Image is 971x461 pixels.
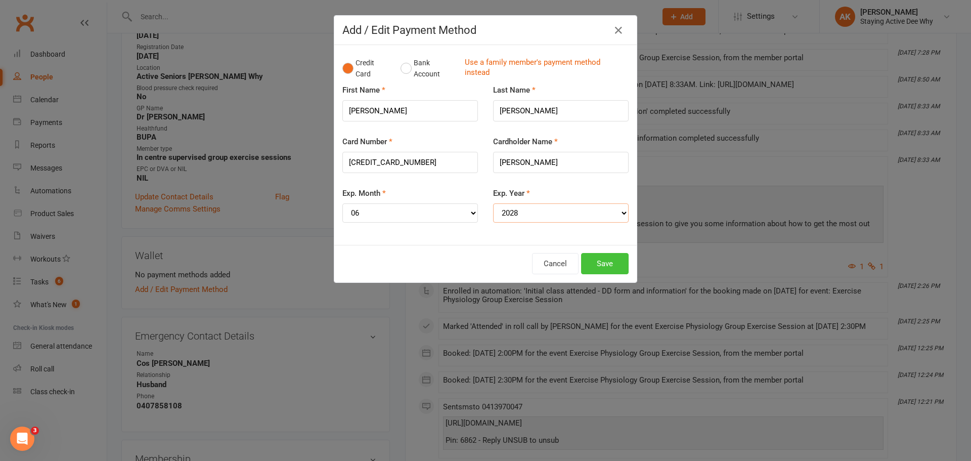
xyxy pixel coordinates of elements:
button: Cancel [532,253,579,274]
a: Use a family member's payment method instead [465,57,624,80]
input: Name on card [493,152,629,173]
label: Cardholder Name [493,136,558,148]
label: Last Name [493,84,536,96]
button: Credit Card [342,53,390,84]
label: First Name [342,84,385,96]
iframe: Intercom live chat [10,427,34,451]
input: XXXX-XXXX-XXXX-XXXX [342,152,478,173]
h4: Add / Edit Payment Method [342,24,629,36]
label: Exp. Year [493,187,530,199]
button: Bank Account [401,53,457,84]
label: Exp. Month [342,187,386,199]
button: Save [581,253,629,274]
label: Card Number [342,136,392,148]
span: 3 [31,427,39,435]
button: Close [610,22,627,38]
